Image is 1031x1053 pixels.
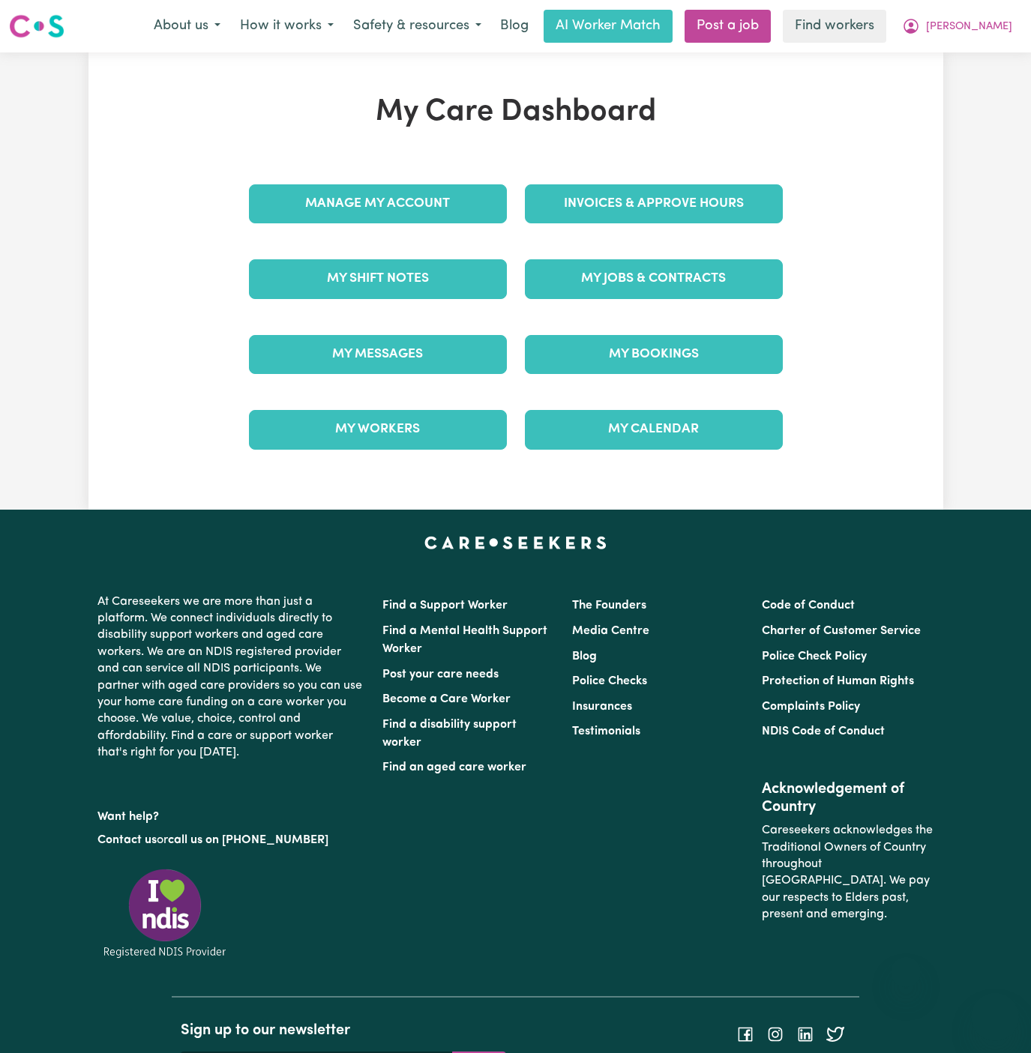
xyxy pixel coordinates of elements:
a: Protection of Human Rights [762,675,914,687]
a: Testimonials [572,725,640,737]
h2: Acknowledgement of Country [762,780,934,816]
a: Become a Care Worker [382,693,511,705]
a: My Workers [249,410,507,449]
a: My Jobs & Contracts [525,259,783,298]
img: Careseekers logo [9,13,64,40]
a: Follow Careseekers on LinkedIn [796,1028,814,1040]
a: Careseekers logo [9,9,64,43]
iframe: Button to launch messaging window [971,993,1019,1041]
a: Complaints Policy [762,701,860,713]
a: Follow Careseekers on Twitter [826,1028,844,1040]
p: Careseekers acknowledges the Traditional Owners of Country throughout [GEOGRAPHIC_DATA]. We pay o... [762,816,934,929]
a: Find a Mental Health Support Worker [382,625,547,655]
a: Police Check Policy [762,651,867,663]
a: Find a disability support worker [382,719,517,749]
a: Contact us [97,834,157,846]
button: Safety & resources [343,10,491,42]
span: [PERSON_NAME] [926,19,1012,35]
button: How it works [230,10,343,42]
a: Charter of Customer Service [762,625,921,637]
a: AI Worker Match [544,10,673,43]
a: NDIS Code of Conduct [762,725,885,737]
a: My Shift Notes [249,259,507,298]
a: Find a Support Worker [382,600,508,612]
a: Post your care needs [382,669,499,681]
a: The Founders [572,600,646,612]
a: Blog [491,10,538,43]
a: My Messages [249,335,507,374]
a: Find an aged care worker [382,761,526,773]
button: About us [144,10,230,42]
a: Invoices & Approve Hours [525,184,783,223]
img: Registered NDIS provider [97,866,232,960]
a: Post a job [685,10,771,43]
a: My Bookings [525,335,783,374]
a: call us on [PHONE_NUMBER] [168,834,328,846]
p: Want help? [97,803,364,825]
a: Manage My Account [249,184,507,223]
a: Insurances [572,701,632,713]
a: Blog [572,651,597,663]
a: Media Centre [572,625,649,637]
h1: My Care Dashboard [240,94,792,130]
a: My Calendar [525,410,783,449]
a: Police Checks [572,675,647,687]
a: Code of Conduct [762,600,855,612]
a: Find workers [783,10,886,43]
a: Follow Careseekers on Instagram [766,1028,784,1040]
a: Follow Careseekers on Facebook [736,1028,754,1040]
p: or [97,826,364,854]
iframe: Close message [891,957,921,987]
h2: Sign up to our newsletter [181,1022,506,1040]
button: My Account [892,10,1022,42]
a: Careseekers home page [424,537,607,549]
p: At Careseekers we are more than just a platform. We connect individuals directly to disability su... [97,588,364,767]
